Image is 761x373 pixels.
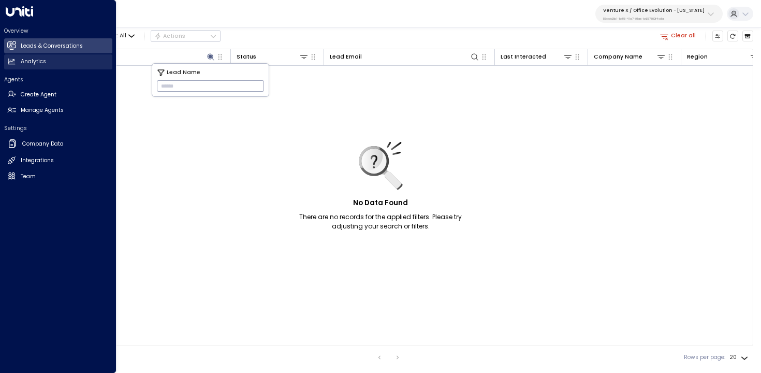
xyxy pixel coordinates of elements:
[4,27,112,35] h2: Overview
[22,140,64,148] h2: Company Data
[21,106,64,114] h2: Manage Agents
[21,42,83,50] h2: Leads & Conversations
[353,198,408,208] h5: No Data Found
[4,169,112,184] a: Team
[4,87,112,102] a: Create Agent
[330,52,362,62] div: Lead Email
[594,52,666,62] div: Company Name
[4,76,112,83] h2: Agents
[712,31,724,42] button: Customize
[603,17,705,21] p: 55add3b1-1b83-41a7-91ae-b657300f4a1a
[687,52,708,62] div: Region
[167,68,200,77] span: Lead Name
[4,54,112,69] a: Analytics
[330,52,480,62] div: Lead Email
[21,91,56,99] h2: Create Agent
[4,124,112,132] h2: Settings
[501,52,546,62] div: Last Interacted
[684,353,725,362] label: Rows per page:
[373,351,404,364] nav: pagination navigation
[120,33,126,39] span: All
[729,351,750,364] div: 20
[501,52,573,62] div: Last Interacted
[4,153,112,168] a: Integrations
[151,30,221,42] button: Actions
[594,52,642,62] div: Company Name
[742,31,754,42] button: Archived Leads
[237,52,256,62] div: Status
[603,7,705,13] p: Venture X / Office Evolution - [US_STATE]
[154,33,186,40] div: Actions
[4,103,112,118] a: Manage Agents
[237,52,309,62] div: Status
[284,212,478,231] p: There are no records for the applied filters. Please try adjusting your search or filters.
[21,173,36,181] h2: Team
[657,31,699,41] button: Clear all
[727,31,739,42] span: Refresh
[21,156,54,165] h2: Integrations
[4,38,112,53] a: Leads & Conversations
[4,136,112,152] a: Company Data
[21,58,46,66] h2: Analytics
[687,52,759,62] div: Region
[595,5,723,23] button: Venture X / Office Evolution - [US_STATE]55add3b1-1b83-41a7-91ae-b657300f4a1a
[68,52,216,62] div: Lead Name
[151,30,221,42] div: Button group with a nested menu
